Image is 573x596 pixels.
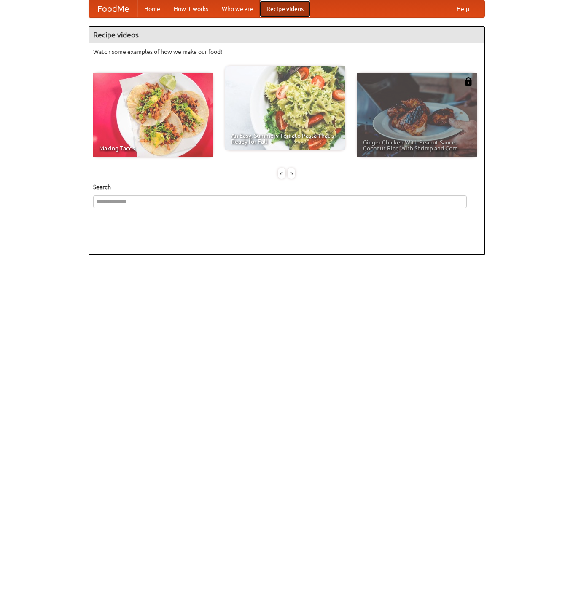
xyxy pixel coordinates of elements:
a: Home [137,0,167,17]
a: Recipe videos [260,0,310,17]
span: An Easy, Summery Tomato Pasta That's Ready for Fall [231,133,339,144]
div: » [288,168,295,179]
span: Making Tacos [99,145,207,151]
div: « [278,168,285,179]
a: Making Tacos [93,73,213,157]
a: An Easy, Summery Tomato Pasta That's Ready for Fall [225,66,345,150]
a: Help [450,0,476,17]
p: Watch some examples of how we make our food! [93,48,480,56]
h5: Search [93,183,480,191]
h4: Recipe videos [89,27,484,43]
img: 483408.png [464,77,473,86]
a: Who we are [215,0,260,17]
a: How it works [167,0,215,17]
a: FoodMe [89,0,137,17]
